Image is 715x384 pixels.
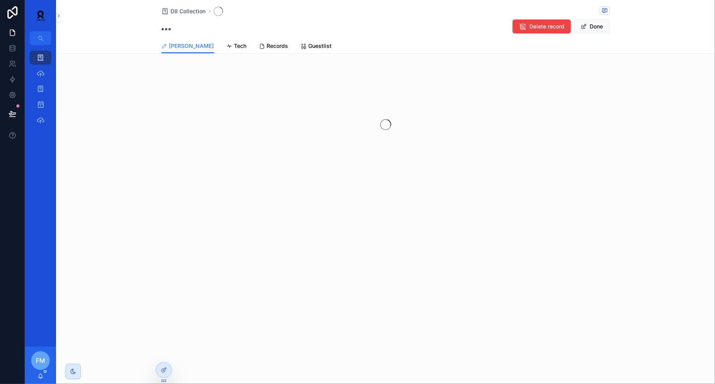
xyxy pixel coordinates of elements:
span: D8 Collection [171,7,206,15]
span: [PERSON_NAME] [169,42,214,50]
span: Tech [234,42,247,50]
a: D8 Collection [162,7,206,15]
a: Guestlist [301,39,332,55]
a: [PERSON_NAME] [162,39,214,54]
button: Done [574,19,610,33]
span: FM [36,356,45,365]
button: Delete record [513,19,571,33]
span: Guestlist [309,42,332,50]
span: Delete record [530,23,565,30]
img: App logo [31,9,50,22]
a: Tech [227,39,247,55]
div: scrollable content [25,45,56,137]
span: Records [267,42,288,50]
a: Records [259,39,288,55]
